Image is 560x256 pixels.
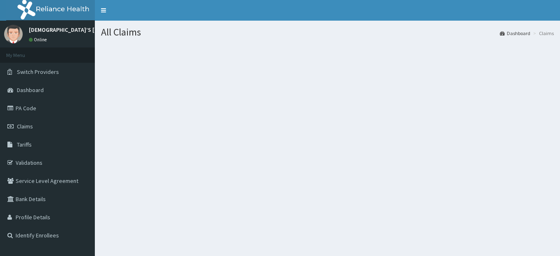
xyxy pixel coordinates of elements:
[17,141,32,148] span: Tariffs
[29,27,146,33] p: [DEMOGRAPHIC_DATA]’S [GEOGRAPHIC_DATA]
[17,68,59,76] span: Switch Providers
[17,86,44,94] span: Dashboard
[101,27,554,38] h1: All Claims
[4,25,23,43] img: User Image
[29,37,49,43] a: Online
[531,30,554,37] li: Claims
[500,30,530,37] a: Dashboard
[17,123,33,130] span: Claims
